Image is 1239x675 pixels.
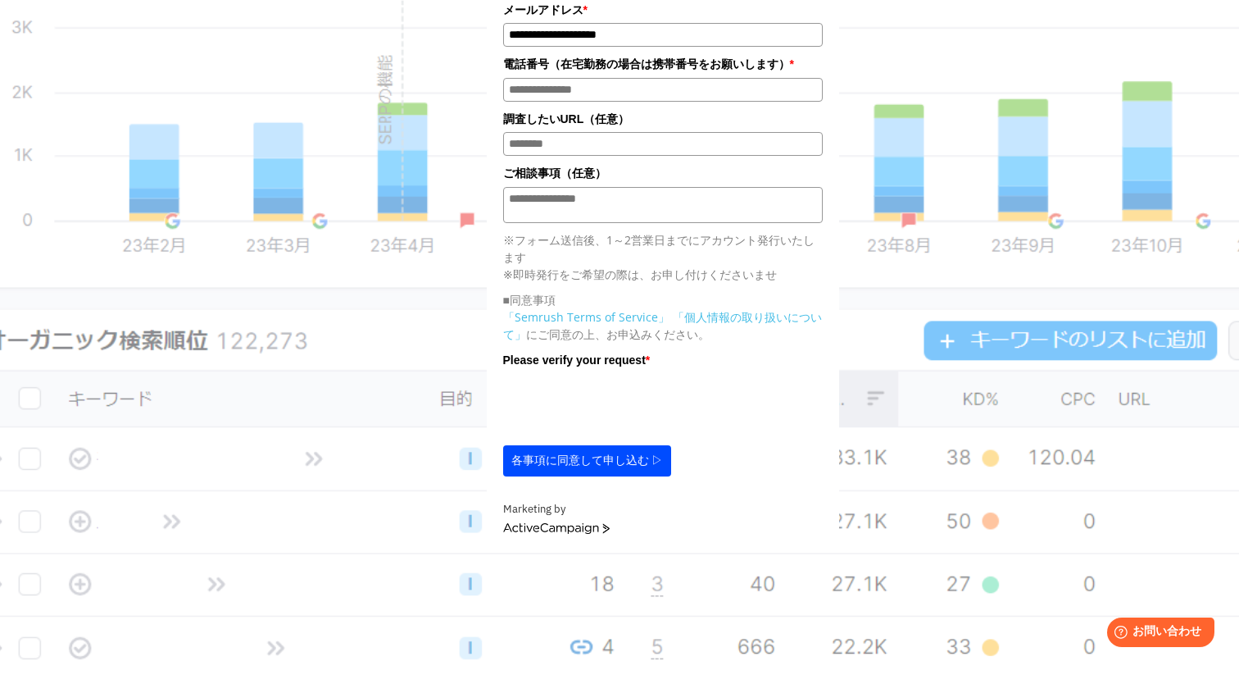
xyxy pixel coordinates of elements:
label: メールアドレス [503,1,823,19]
label: Please verify your request [503,351,823,369]
div: Marketing by [503,501,823,518]
a: 「個人情報の取り扱いについて」 [503,309,822,342]
label: 調査したいURL（任意） [503,110,823,128]
iframe: reCAPTCHA [503,373,752,437]
label: 電話番号（在宅勤務の場合は携帯番号をお願いします） [503,55,823,73]
label: ご相談事項（任意） [503,164,823,182]
button: 各事項に同意して申し込む ▷ [503,445,672,477]
p: にご同意の上、お申込みください。 [503,308,823,343]
a: 「Semrush Terms of Service」 [503,309,669,325]
p: ※フォーム送信後、1～2営業日までにアカウント発行いたします ※即時発行をご希望の際は、お申し付けくださいませ [503,231,823,283]
p: ■同意事項 [503,291,823,308]
iframe: Help widget launcher [1093,611,1221,657]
